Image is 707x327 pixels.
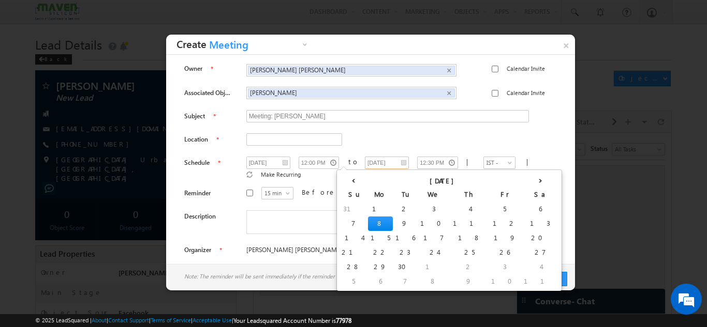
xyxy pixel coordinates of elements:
[393,202,418,216] td: 2
[489,231,521,245] td: 19
[393,274,418,289] td: 7
[393,188,418,202] th: Tu
[35,316,351,325] span: © 2025 LeadSquared | | | | |
[170,5,195,30] div: Minimize live chat window
[368,188,393,202] th: Mo
[393,231,418,245] td: 16
[184,88,232,98] label: Associated Object
[450,274,489,289] td: 9
[54,54,174,68] div: Chat with us now
[368,231,393,245] td: 15
[484,158,504,214] span: IST - (GMT+05:30) [GEOGRAPHIC_DATA], [GEOGRAPHIC_DATA], [GEOGRAPHIC_DATA], [GEOGRAPHIC_DATA]
[507,88,545,98] label: Calendar Invite
[336,317,351,324] span: 77978
[489,245,521,260] td: 26
[466,157,473,166] span: |
[521,202,559,216] td: 6
[339,188,368,202] th: Su
[447,89,451,98] span: ×
[261,171,301,178] span: Make Recurring
[233,317,351,324] span: Your Leadsquared Account Number is
[339,202,368,216] td: 31
[450,260,489,274] td: 2
[521,188,559,202] th: Sa
[450,202,489,216] td: 4
[339,274,368,289] td: 5
[184,112,205,121] label: Subject
[184,158,210,167] label: Schedule
[418,202,450,216] td: 3
[368,172,521,188] th: [DATE]
[339,260,368,274] td: 28
[184,135,208,144] label: Location
[13,96,189,245] textarea: Type your message and hit 'Enter'
[262,189,293,198] span: 15 min
[418,274,450,289] td: 8
[193,317,232,323] a: Acceptable Use
[447,66,451,75] span: ×
[250,89,437,97] span: [PERSON_NAME]
[526,157,533,166] span: |
[521,216,559,231] td: 13
[207,38,310,54] a: Meeting
[176,35,310,54] h3: Create
[521,245,559,260] td: 27
[521,172,559,188] th: ›
[450,231,489,245] td: 18
[250,66,437,74] span: [PERSON_NAME] [PERSON_NAME]
[489,260,521,274] td: 3
[246,245,455,255] span: [PERSON_NAME] [PERSON_NAME]
[489,274,521,289] td: 10
[418,188,450,202] th: We
[141,254,188,268] em: Start Chat
[450,245,489,260] td: 25
[339,231,368,245] td: 14
[92,317,107,323] a: About
[184,189,211,198] label: Reminder
[339,172,368,188] th: ‹
[507,64,545,73] label: Calendar Invite
[184,272,383,281] span: Note: The reminder will be sent immediately if the reminder time is in the past.
[368,245,393,260] td: 22
[261,187,293,199] a: 15 min
[151,317,191,323] a: Terms of Service
[418,245,450,260] td: 24
[521,260,559,274] td: 4
[521,231,559,245] td: 20
[339,216,368,231] td: 7
[339,245,368,260] td: 21
[368,216,393,231] td: 8
[184,245,211,255] label: Organizer
[368,202,393,216] td: 1
[184,64,202,73] label: Owner
[393,245,418,260] td: 23
[302,188,393,197] label: Before the task
[348,157,353,166] div: to
[418,231,450,245] td: 17
[368,260,393,274] td: 29
[184,212,216,221] label: Description
[393,216,418,231] td: 9
[368,274,393,289] td: 6
[489,216,521,231] td: 12
[418,260,450,274] td: 1
[418,216,450,231] td: 10
[450,216,489,231] td: 11
[18,54,43,68] img: d_60004797649_company_0_60004797649
[489,202,521,216] td: 5
[521,274,559,289] td: 11
[450,188,489,202] th: Th
[393,260,418,274] td: 30
[108,317,149,323] a: Contact Support
[483,157,515,169] a: IST - (GMT+05:30) [GEOGRAPHIC_DATA], [GEOGRAPHIC_DATA], [GEOGRAPHIC_DATA], [GEOGRAPHIC_DATA]
[489,188,521,202] th: Fr
[207,39,300,55] span: Meeting
[557,35,575,53] a: ×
